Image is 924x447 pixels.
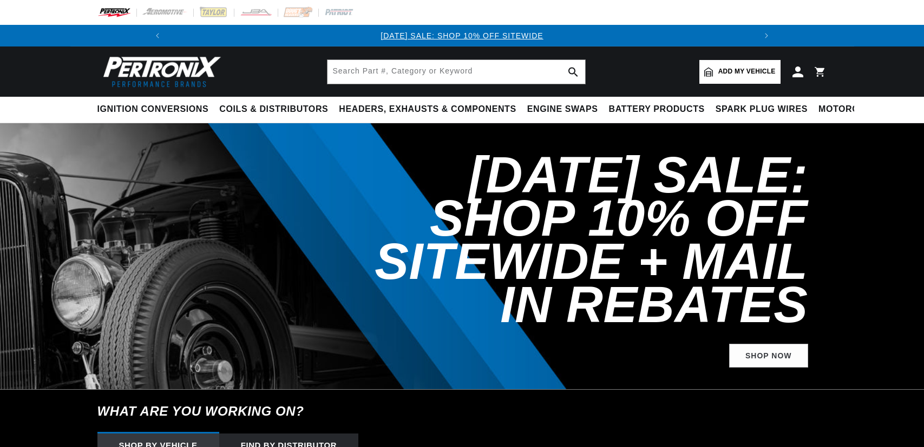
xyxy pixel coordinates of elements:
a: Shop Now [729,344,808,368]
div: 1 of 3 [168,30,756,42]
button: search button [561,60,585,84]
a: [DATE] SALE: SHOP 10% OFF SITEWIDE [381,31,543,40]
span: Coils & Distributors [219,104,328,115]
summary: Spark Plug Wires [710,97,813,122]
input: Search Part #, Category or Keyword [327,60,585,84]
h2: [DATE] SALE: SHOP 10% OFF SITEWIDE + MAIL IN REBATES [345,154,808,326]
summary: Ignition Conversions [97,97,214,122]
h6: What are you working on? [70,390,854,433]
button: Translation missing: en.sections.announcements.previous_announcement [147,25,168,46]
span: Headers, Exhausts & Components [339,104,516,115]
span: Spark Plug Wires [716,104,808,115]
summary: Coils & Distributors [214,97,333,122]
span: Engine Swaps [527,104,598,115]
span: Motorcycle [818,104,883,115]
button: Translation missing: en.sections.announcements.next_announcement [756,25,777,46]
a: Add my vehicle [699,60,781,84]
span: Battery Products [609,104,705,115]
summary: Headers, Exhausts & Components [333,97,521,122]
summary: Engine Swaps [522,97,604,122]
img: Pertronix [97,53,222,90]
summary: Motorcycle [813,97,888,122]
summary: Battery Products [604,97,710,122]
span: Ignition Conversions [97,104,209,115]
span: Add my vehicle [718,66,776,77]
div: Announcement [168,30,756,42]
slideshow-component: Translation missing: en.sections.announcements.announcement_bar [70,25,854,46]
